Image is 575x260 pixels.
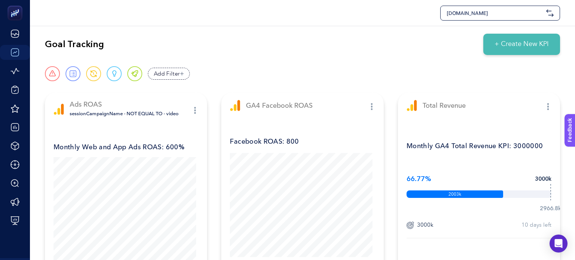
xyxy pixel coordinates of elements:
[407,174,431,184] span: 66.77%
[371,103,372,110] img: menu button
[423,101,466,110] p: Total Revenue
[246,101,313,110] p: GA4 Facebook ROAS
[407,138,551,156] p: Monthly GA4 Total Revenue KPI: 3000000
[70,111,179,116] span: sessionCampaignName - NOT EQUAL TO - video
[495,39,549,49] span: + Create New KPI
[154,70,180,78] span: Add Filter
[45,39,104,51] h2: Goal Tracking
[540,204,561,213] div: 2966.8k
[535,175,551,183] span: 3000k
[547,103,549,110] img: menu button
[417,221,433,230] span: 3000k
[180,72,184,76] img: add filter
[407,221,414,229] img: Target
[54,139,198,152] p: Monthly Web and App Ads ROAS: 600%
[546,9,554,17] img: svg%3e
[4,2,28,8] span: Feedback
[194,107,196,114] img: menu button
[447,9,543,17] span: [DOMAIN_NAME]
[521,222,551,228] span: 10 days left
[230,133,375,147] p: Facebook ROAS: 800
[483,34,560,55] button: + Create New KPI
[70,100,179,109] p: Ads ROAS
[407,190,503,198] div: 2003k
[550,235,568,253] div: Open Intercom Messenger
